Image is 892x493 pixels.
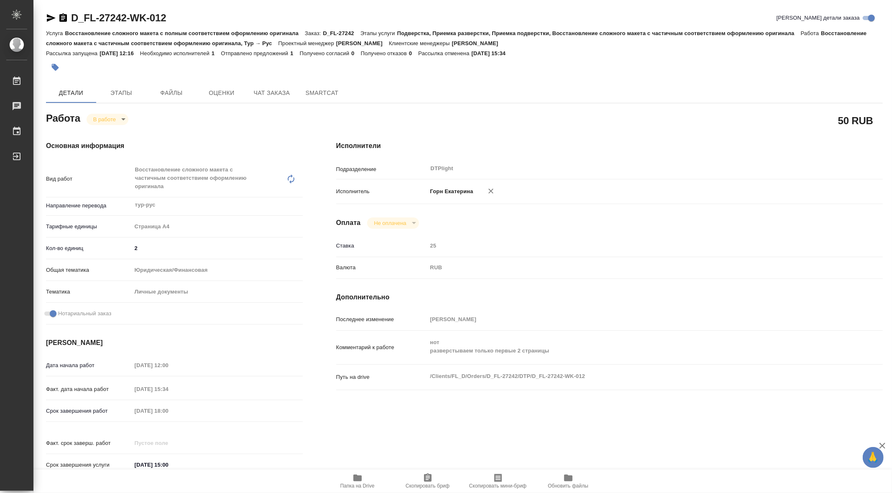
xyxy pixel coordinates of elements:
p: Тарифные единицы [46,222,132,231]
p: Срок завершения услуги [46,461,132,469]
span: Оценки [202,88,242,98]
a: D_FL-27242-WK-012 [71,12,166,23]
p: Общая тематика [46,266,132,274]
textarea: /Clients/FL_D/Orders/D_FL-27242/DTP/D_FL-27242-WK-012 [427,369,837,383]
p: [DATE] 12:16 [100,50,140,56]
h4: Исполнители [336,141,883,151]
span: 🙏 [866,449,880,466]
button: Скопировать ссылку [58,13,68,23]
h4: [PERSON_NAME] [46,338,303,348]
p: Этапы услуги [360,30,397,36]
p: Вид работ [46,175,132,183]
p: D_FL-27242 [323,30,360,36]
h2: Работа [46,110,80,125]
p: Тематика [46,288,132,296]
p: 1 [290,50,299,56]
input: Пустое поле [132,405,205,417]
p: Исполнитель [336,187,427,196]
p: Восстановление сложного макета с полным соответствием оформлению оригинала [65,30,305,36]
textarea: нот разверстываем только первые 2 страницы [427,335,837,358]
p: Получено отказов [361,50,409,56]
span: Нотариальный заказ [58,309,111,318]
p: Работа [801,30,821,36]
span: Скопировать мини-бриф [469,483,527,489]
h4: Основная информация [46,141,303,151]
p: Рассылка отменена [418,50,471,56]
p: Срок завершения работ [46,407,132,415]
span: Папка на Drive [340,483,375,489]
p: Горн Екатерина [427,187,473,196]
p: Ставка [336,242,427,250]
p: [PERSON_NAME] [336,40,389,46]
span: Обновить файлы [548,483,588,489]
button: Не оплачена [371,220,409,227]
span: [PERSON_NAME] детали заказа [777,14,860,22]
span: Чат заказа [252,88,292,98]
h4: Оплата [336,218,361,228]
h4: Дополнительно [336,292,883,302]
p: Дата начала работ [46,361,132,370]
button: Скопировать бриф [393,470,463,493]
p: Путь на drive [336,373,427,381]
p: Валюта [336,263,427,272]
input: Пустое поле [427,313,837,325]
p: Последнее изменение [336,315,427,324]
span: Файлы [151,88,192,98]
button: Папка на Drive [322,470,393,493]
p: Услуга [46,30,65,36]
p: Проектный менеджер [278,40,336,46]
span: Скопировать бриф [406,483,450,489]
p: 0 [409,50,418,56]
p: Подверстка, Приемка разверстки, Приемка подверстки, Восстановление сложного макета с частичным со... [397,30,801,36]
button: Обновить файлы [533,470,603,493]
input: Пустое поле [132,383,205,395]
input: Пустое поле [132,437,205,449]
div: В работе [87,114,128,125]
p: Комментарий к работе [336,343,427,352]
p: [PERSON_NAME] [452,40,505,46]
input: Пустое поле [132,359,205,371]
p: Отправлено предложений [221,50,290,56]
p: Факт. срок заверш. работ [46,439,132,447]
p: [DATE] 15:34 [471,50,512,56]
h2: 50 RUB [838,113,873,128]
p: 1 [212,50,221,56]
span: Этапы [101,88,141,98]
div: Страница А4 [132,220,303,234]
input: Пустое поле [427,240,837,252]
button: Скопировать ссылку для ЯМессенджера [46,13,56,23]
button: 🙏 [863,447,884,468]
input: ✎ Введи что-нибудь [132,242,303,254]
p: Получено согласий [300,50,352,56]
button: Удалить исполнителя [482,182,500,200]
p: Факт. дата начала работ [46,385,132,393]
p: Заказ: [305,30,323,36]
div: Юридическая/Финансовая [132,263,303,277]
button: Добавить тэг [46,58,64,77]
button: Скопировать мини-бриф [463,470,533,493]
div: RUB [427,261,837,275]
span: SmartCat [302,88,342,98]
input: ✎ Введи что-нибудь [132,459,205,471]
p: Направление перевода [46,202,132,210]
p: Подразделение [336,165,427,174]
p: Клиентские менеджеры [389,40,452,46]
span: Детали [51,88,91,98]
p: Рассылка запущена [46,50,100,56]
div: Личные документы [132,285,303,299]
p: Кол-во единиц [46,244,132,253]
p: Необходимо исполнителей [140,50,212,56]
p: 0 [351,50,360,56]
button: В работе [91,116,118,123]
div: В работе [367,217,419,229]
